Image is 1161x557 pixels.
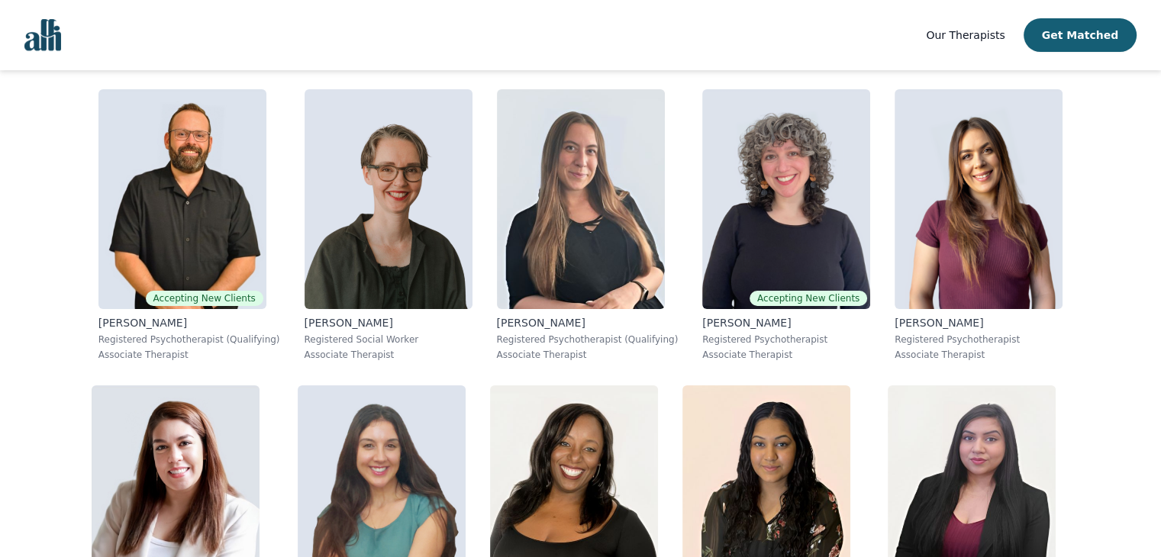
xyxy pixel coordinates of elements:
p: Registered Psychotherapist (Qualifying) [497,333,679,346]
p: [PERSON_NAME] [98,315,280,330]
a: Shannon_Vokes[PERSON_NAME]Registered Psychotherapist (Qualifying)Associate Therapist [485,77,691,373]
img: Jordan_Nardone [702,89,870,309]
img: Shannon_Vokes [497,89,665,309]
a: Claire_Cummings[PERSON_NAME]Registered Social WorkerAssociate Therapist [292,77,485,373]
button: Get Matched [1024,18,1137,52]
a: Natalie_Taylor[PERSON_NAME]Registered PsychotherapistAssociate Therapist [882,77,1075,373]
img: alli logo [24,19,61,51]
p: [PERSON_NAME] [895,315,1063,330]
a: Our Therapists [926,26,1005,44]
img: Claire_Cummings [305,89,472,309]
p: Registered Psychotherapist [702,333,870,346]
p: Associate Therapist [895,349,1063,361]
span: Accepting New Clients [146,291,263,306]
p: Associate Therapist [305,349,472,361]
img: Josh_Cadieux [98,89,266,309]
p: [PERSON_NAME] [305,315,472,330]
p: Registered Social Worker [305,333,472,346]
img: Natalie_Taylor [895,89,1063,309]
p: Associate Therapist [497,349,679,361]
p: [PERSON_NAME] [497,315,679,330]
a: Jordan_NardoneAccepting New Clients[PERSON_NAME]Registered PsychotherapistAssociate Therapist [690,77,882,373]
p: [PERSON_NAME] [702,315,870,330]
p: Associate Therapist [702,349,870,361]
p: Registered Psychotherapist [895,333,1063,346]
p: Registered Psychotherapist (Qualifying) [98,333,280,346]
span: Our Therapists [926,29,1005,41]
p: Associate Therapist [98,349,280,361]
span: Accepting New Clients [750,291,867,306]
a: Josh_CadieuxAccepting New Clients[PERSON_NAME]Registered Psychotherapist (Qualifying)Associate Th... [86,77,292,373]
